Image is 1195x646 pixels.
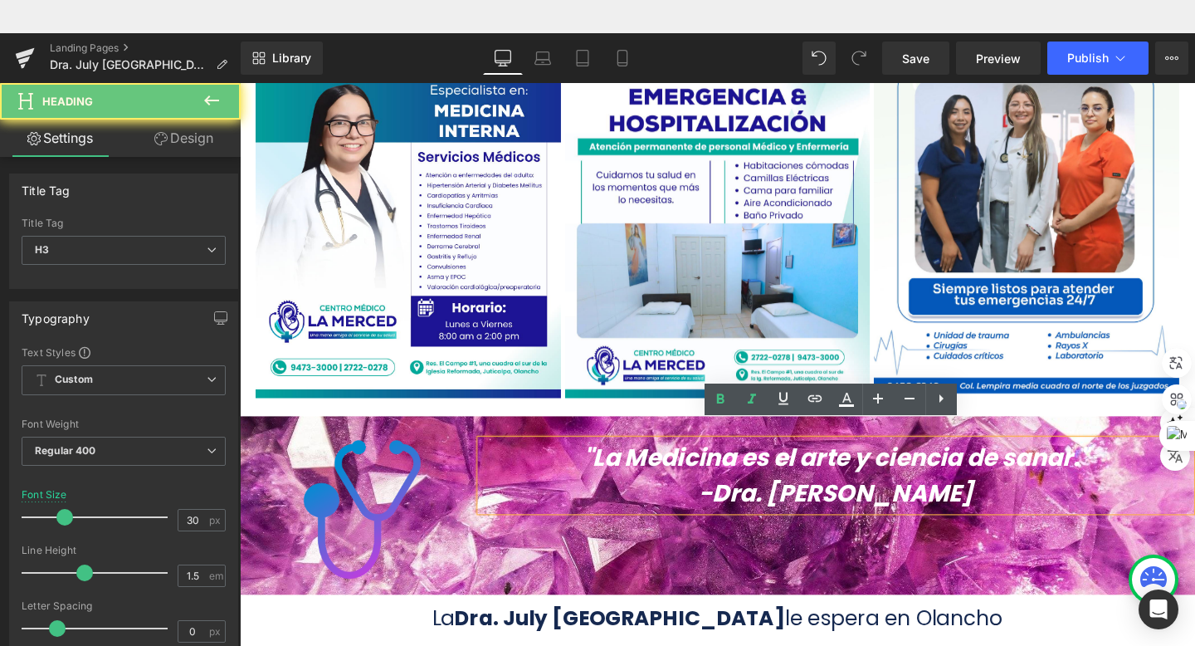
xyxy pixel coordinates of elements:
[22,345,226,359] div: Text Styles
[902,50,929,67] span: Save
[50,58,209,71] span: Dra. July [GEOGRAPHIC_DATA] | Internista
[523,42,563,75] a: Laptop
[602,42,642,75] a: Mobile
[209,626,223,637] span: px
[361,412,892,446] i: "La Medicina es el arte y ciencia de sanar."
[42,95,93,108] span: Heading
[802,42,836,75] button: Undo
[55,373,93,387] b: Custom
[35,243,49,256] b: H3
[50,42,241,55] a: Landing Pages
[1047,42,1149,75] button: Publish
[976,50,1021,67] span: Preview
[1067,51,1109,65] span: Publish
[563,42,602,75] a: Tablet
[202,582,226,612] span: La
[573,582,802,612] span: le espera en Olancho
[209,515,223,526] span: px
[483,42,523,75] a: Desktop
[22,174,71,198] div: Title Tag
[272,51,311,66] span: Library
[482,449,771,483] i: -Dra. [PERSON_NAME]
[22,545,226,556] div: Line Height
[22,600,226,612] div: Letter Spacing
[241,42,323,75] a: New Library
[842,42,876,75] button: Redo
[956,42,1041,75] a: Preview
[17,581,988,614] h3: Dra. July [GEOGRAPHIC_DATA]
[1155,42,1188,75] button: More
[209,570,223,581] span: em
[1139,590,1178,629] div: Open Intercom Messenger
[22,302,90,325] div: Typography
[22,489,67,501] div: Font Size
[22,218,226,229] div: Title Tag
[124,120,244,157] a: Design
[22,418,226,430] div: Font Weight
[35,444,96,457] b: Regular 400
